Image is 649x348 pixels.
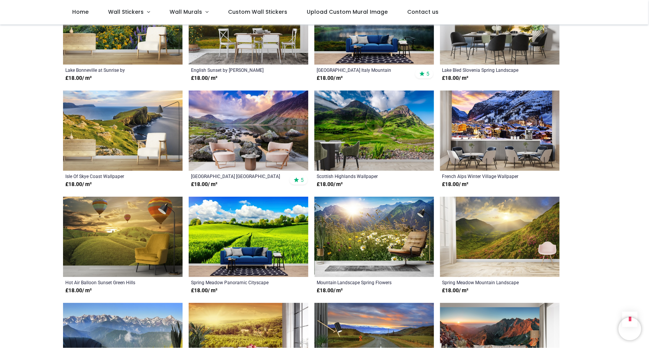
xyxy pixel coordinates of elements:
[191,287,217,295] strong: £ 18.00 / m²
[440,91,560,171] img: French Alps Winter Village Wall Mural Wallpaper
[191,181,217,188] strong: £ 18.00 / m²
[407,8,439,16] span: Contact us
[65,74,92,82] strong: £ 18.00 / m²
[65,67,157,73] a: Lake Bonneville at Sunrise by [PERSON_NAME] Gallery
[317,74,343,82] strong: £ 18.00 / m²
[317,279,409,285] a: Mountain Landscape Spring Flowers Wallpaper
[63,197,183,277] img: Hot Air Balloon Sunset Green Hills Wall Mural Wallpaper
[301,176,304,183] span: 5
[442,74,469,82] strong: £ 18.00 / m²
[189,91,308,171] img: Mountain Landscape Lake District Cumbria Wall Mural Wallpaper
[228,8,287,16] span: Custom Wall Stickers
[170,8,202,16] span: Wall Murals
[317,67,409,73] a: [GEOGRAPHIC_DATA] Italy Mountain Landscape Wallpaper
[317,287,343,295] strong: £ 18.00 / m²
[65,181,92,188] strong: £ 18.00 / m²
[65,279,157,285] a: Hot Air Balloon Sunset Green Hills Wallpaper
[314,197,434,277] img: Mountain Landscape Spring Flowers Wall Mural Wallpaper
[314,91,434,171] img: Scottish Highlands Wall Mural Wallpaper
[440,197,560,277] img: Spring Meadow Mountain Landscape Wall Mural Wallpaper
[317,181,343,188] strong: £ 18.00 / m²
[317,173,409,179] a: Scottish Highlands Wallpaper
[191,74,217,82] strong: £ 18.00 / m²
[442,173,534,179] a: French Alps Winter Village Wallpaper
[65,173,157,179] a: Isle Of Skye Coast Wallpaper
[191,67,283,73] a: English Sunset by [PERSON_NAME]
[442,279,534,285] a: Spring Meadow Mountain Landscape Wallpaper
[442,287,469,295] strong: £ 18.00 / m²
[191,279,283,285] a: Spring Meadow Panoramic Cityscape Wallpaper
[442,67,534,73] a: Lake Bled Slovenia Spring Landscape Wallpaper
[189,197,308,277] img: Spring Meadow Panoramic Cityscape Wall Mural Wallpaper
[108,8,144,16] span: Wall Stickers
[72,8,89,16] span: Home
[63,91,183,171] img: Isle Of Skye Coast Wall Mural Wallpaper
[191,173,283,179] a: [GEOGRAPHIC_DATA] [GEOGRAPHIC_DATA] Wallpaper
[307,8,388,16] span: Upload Custom Mural Image
[65,287,92,295] strong: £ 18.00 / m²
[618,317,641,340] iframe: Brevo live chat
[442,181,469,188] strong: £ 18.00 / m²
[426,70,429,77] span: 5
